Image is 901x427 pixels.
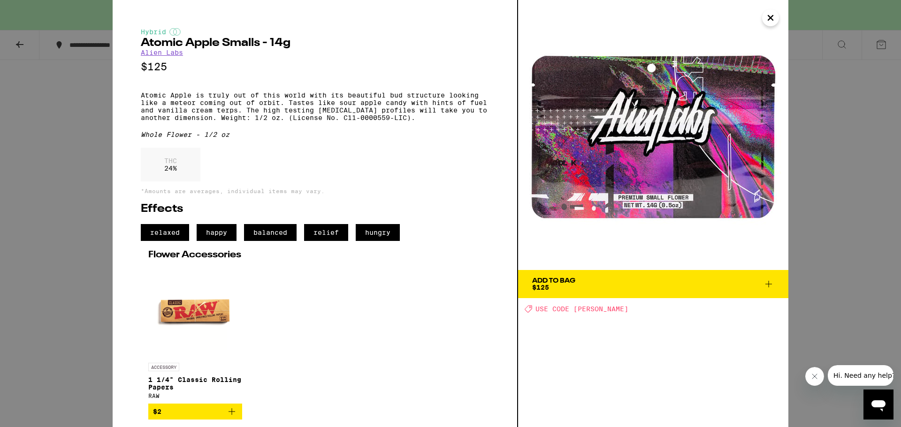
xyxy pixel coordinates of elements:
[148,404,242,420] button: Add to bag
[141,224,189,241] span: relaxed
[148,376,242,391] p: 1 1/4" Classic Rolling Papers
[356,224,400,241] span: hungry
[141,188,489,194] p: *Amounts are averages, individual items may vary.
[141,148,200,181] div: 24 %
[164,157,177,165] p: THC
[532,284,549,291] span: $125
[141,91,489,121] p: Atomic Apple is truly out of this world with its beautiful bud structure looking like a meteor co...
[148,264,242,404] a: Open page for 1 1/4" Classic Rolling Papers from RAW
[148,393,242,399] div: RAW
[148,363,179,371] p: ACCESSORY
[304,224,348,241] span: relief
[141,49,183,56] a: Alien Labs
[153,408,161,415] span: $2
[244,224,297,241] span: balanced
[141,28,489,36] div: Hybrid
[141,37,489,49] h2: Atomic Apple Smalls - 14g
[6,7,68,14] span: Hi. Need any help?
[535,305,628,313] span: USE CODE [PERSON_NAME]
[141,203,489,215] h2: Effects
[518,270,788,298] button: Add To Bag$125
[148,250,481,260] h2: Flower Accessories
[148,264,242,358] img: RAW - 1 1/4" Classic Rolling Papers
[169,28,181,36] img: hybridColor.svg
[828,365,893,386] iframe: Message from company
[141,131,489,138] div: Whole Flower - 1/2 oz
[805,367,824,386] iframe: Close message
[863,390,893,420] iframe: Button to launch messaging window
[532,277,575,284] div: Add To Bag
[141,61,489,73] p: $125
[197,224,237,241] span: happy
[762,9,779,26] button: Close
